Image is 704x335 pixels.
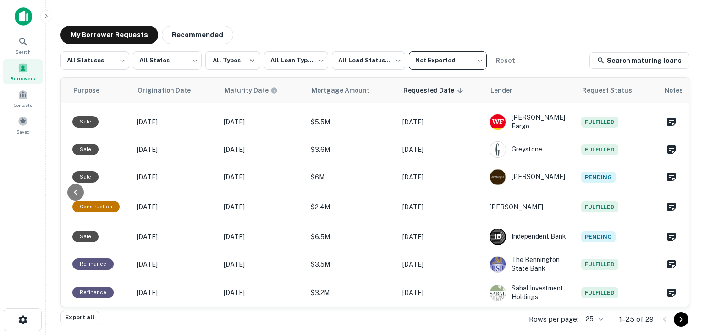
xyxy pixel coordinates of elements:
[577,78,659,103] th: Request Status
[659,78,689,103] th: Notes
[14,101,32,109] span: Contacts
[490,51,520,70] button: Reset
[219,78,306,103] th: Maturity dates displayed may be estimated. Please contact the lender for the most accurate maturi...
[60,26,158,44] button: My Borrower Requests
[489,169,572,185] div: [PERSON_NAME]
[664,230,679,244] button: Create a note for this borrower request
[581,117,618,128] span: Fulfilled
[224,117,302,127] p: [DATE]
[162,26,233,44] button: Recommended
[264,49,328,73] div: All Loan Types
[664,115,679,129] button: Create a note for this borrower request
[490,85,524,96] span: Lender
[581,259,618,270] span: Fulfilled
[137,288,214,298] p: [DATE]
[664,200,679,214] button: Create a note for this borrower request
[402,232,480,242] p: [DATE]
[311,117,393,127] p: $5.5M
[311,172,393,182] p: $6M
[398,78,485,103] th: Requested Date
[581,172,616,183] span: Pending
[402,117,480,127] p: [DATE]
[3,112,43,137] a: Saved
[137,145,214,155] p: [DATE]
[582,313,605,326] div: 25
[3,86,43,111] a: Contacts
[489,229,572,245] div: Independent Bank
[664,143,679,156] button: Create a note for this borrower request
[137,202,214,212] p: [DATE]
[225,85,269,95] h6: Maturity Date
[403,85,466,96] span: Requested Date
[68,78,132,103] th: Purpose
[224,172,302,182] p: [DATE]
[225,85,290,95] span: Maturity dates displayed may be estimated. Please contact the lender for the most accurate maturi...
[132,78,219,103] th: Origination Date
[311,232,393,242] p: $6.5M
[664,257,679,271] button: Create a note for this borrower request
[137,232,214,242] p: [DATE]
[581,201,618,212] span: Fulfilled
[658,262,704,306] iframe: Chat Widget
[581,287,618,298] span: Fulfilled
[3,33,43,57] a: Search
[332,49,405,73] div: All Lead Statuses
[137,172,214,182] p: [DATE]
[224,232,302,242] p: [DATE]
[11,75,35,82] span: Borrowers
[224,288,302,298] p: [DATE]
[312,85,381,96] span: Mortgage Amount
[224,202,302,212] p: [DATE]
[489,202,572,212] p: [PERSON_NAME]
[489,284,572,301] div: Sabal Investment Holdings
[490,142,506,157] img: picture
[402,288,480,298] p: [DATE]
[529,314,578,325] p: Rows per page:
[665,85,683,96] span: Notes
[225,85,278,95] div: Maturity dates displayed may be estimated. Please contact the lender for the most accurate maturi...
[72,201,120,212] div: This loan purpose was for construction
[16,128,30,135] span: Saved
[490,285,506,301] img: picture
[137,117,214,127] p: [DATE]
[72,287,114,298] div: This loan purpose was for refinancing
[489,141,572,158] div: Greystone
[60,311,99,324] button: Export all
[581,231,616,242] span: Pending
[582,85,644,96] span: Request Status
[137,259,214,269] p: [DATE]
[402,145,480,155] p: [DATE]
[224,145,302,155] p: [DATE]
[495,232,501,241] p: I B
[60,49,129,73] div: All Statuses
[311,259,393,269] p: $3.5M
[72,258,114,270] div: This loan purpose was for refinancing
[3,59,43,84] div: Borrowers
[15,7,32,26] img: capitalize-icon.png
[133,49,202,73] div: All States
[490,257,506,272] img: picture
[73,85,111,96] span: Purpose
[311,202,393,212] p: $2.4M
[664,170,679,184] button: Create a note for this borrower request
[402,202,480,212] p: [DATE]
[581,144,618,155] span: Fulfilled
[490,114,506,130] img: picture
[137,85,203,96] span: Origination Date
[402,259,480,269] p: [DATE]
[490,169,506,185] img: picture
[402,172,480,182] p: [DATE]
[16,48,31,56] span: Search
[485,78,577,103] th: Lender
[409,49,487,73] div: Not Exported
[311,288,393,298] p: $3.2M
[224,259,302,269] p: [DATE]
[619,314,654,325] p: 1–25 of 29
[489,256,572,272] div: The Bennington State Bank
[306,78,398,103] th: Mortgage Amount
[674,312,688,327] button: Go to next page
[489,113,572,130] div: [PERSON_NAME] Fargo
